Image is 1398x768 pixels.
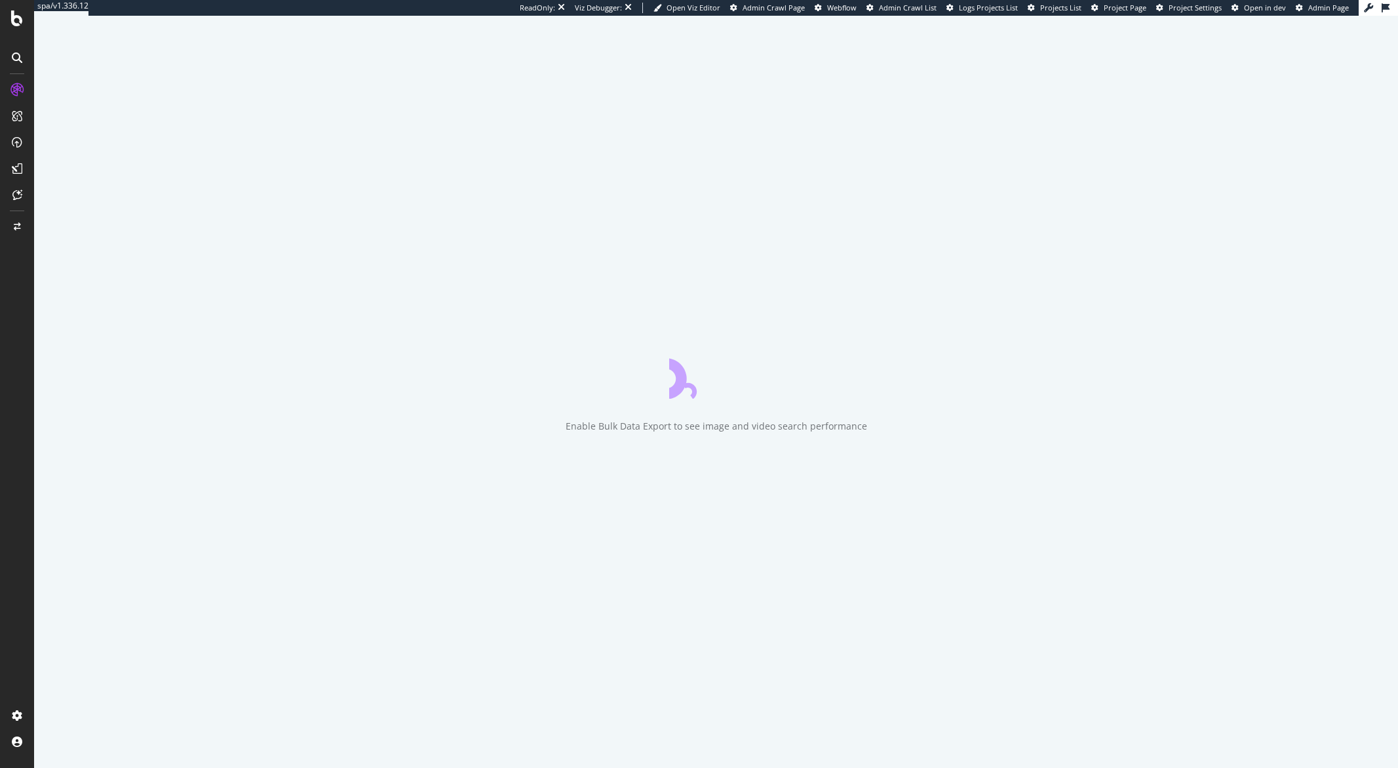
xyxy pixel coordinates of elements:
span: Webflow [827,3,857,12]
span: Open in dev [1244,3,1286,12]
a: Projects List [1028,3,1081,13]
span: Admin Page [1308,3,1349,12]
a: Open in dev [1232,3,1286,13]
span: Admin Crawl Page [743,3,805,12]
a: Logs Projects List [946,3,1018,13]
a: Project Settings [1156,3,1222,13]
a: Admin Crawl Page [730,3,805,13]
div: Enable Bulk Data Export to see image and video search performance [566,420,867,433]
div: ReadOnly: [520,3,555,13]
div: animation [669,352,764,399]
span: Admin Crawl List [879,3,937,12]
a: Admin Page [1296,3,1349,13]
div: Viz Debugger: [575,3,622,13]
span: Projects List [1040,3,1081,12]
a: Open Viz Editor [653,3,720,13]
span: Project Settings [1169,3,1222,12]
span: Project Page [1104,3,1146,12]
a: Webflow [815,3,857,13]
span: Logs Projects List [959,3,1018,12]
span: Open Viz Editor [667,3,720,12]
a: Project Page [1091,3,1146,13]
a: Admin Crawl List [866,3,937,13]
